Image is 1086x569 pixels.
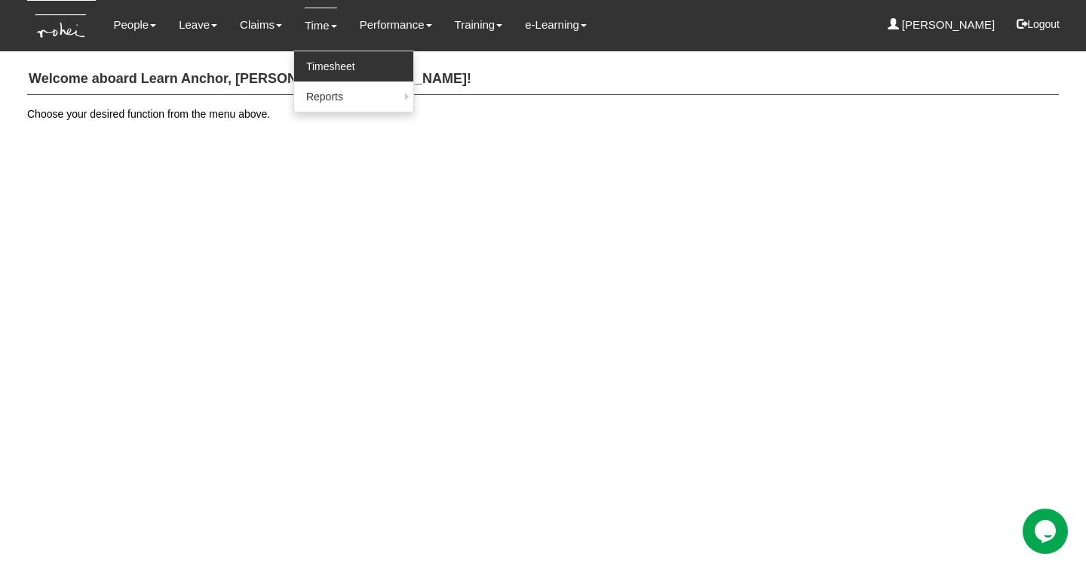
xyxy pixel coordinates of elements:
[27,1,96,51] img: KTs7HI1dOZG7tu7pUkOpGGQAiEQAiEQAj0IhBB1wtXDg6BEAiBEAiBEAiB4RGIoBtemSRFIRACIRACIRACIdCLQARdL1w5OAR...
[240,8,282,42] a: Claims
[294,51,413,82] a: Timesheet
[525,8,587,42] a: e-Learning
[27,106,1059,121] p: Choose your desired function from the menu above.
[305,8,337,43] a: Time
[360,8,432,42] a: Performance
[1023,509,1071,554] iframe: chat widget
[455,8,503,42] a: Training
[888,8,995,42] a: [PERSON_NAME]
[179,8,217,42] a: Leave
[294,82,413,112] a: Reports
[1006,6,1070,42] button: Logout
[27,64,1059,95] h4: Welcome aboard Learn Anchor, [PERSON_NAME] [PERSON_NAME]!
[113,8,156,42] a: People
